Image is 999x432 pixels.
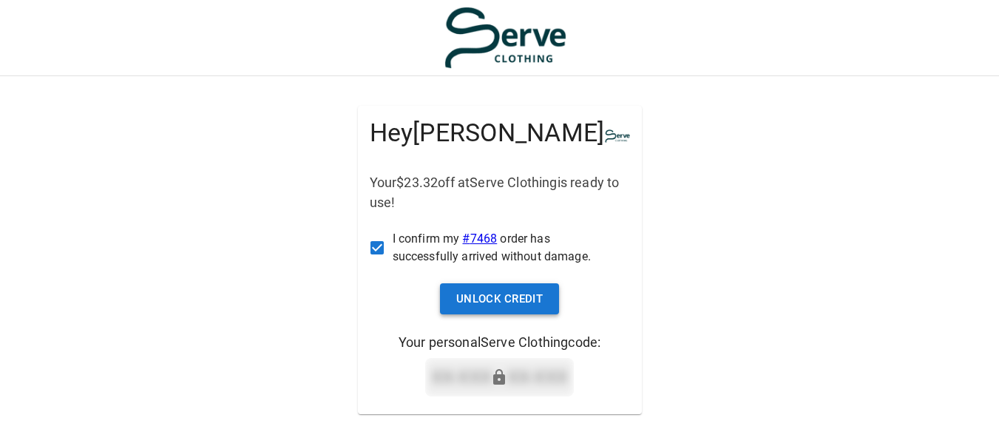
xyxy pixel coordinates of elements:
p: I confirm my order has successfully arrived without damage. [393,230,618,266]
div: Serve Clothing [605,118,630,155]
a: #7468 [462,232,497,246]
button: Unlock Credit [440,283,560,314]
img: serve-clothing.myshopify.com-3331c13f-55ad-48ba-bef5-e23db2fa8125 [444,6,566,70]
p: XX-XXX - XX-XXX [431,364,568,391]
p: Your $23.32 off at Serve Clothing is ready to use! [370,172,630,212]
h4: Hey [PERSON_NAME] [370,118,605,149]
p: Your personal Serve Clothing code: [399,332,600,352]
